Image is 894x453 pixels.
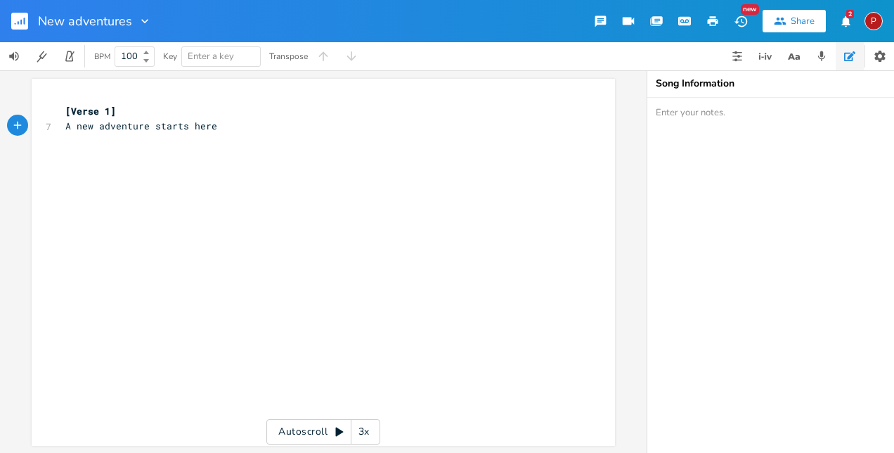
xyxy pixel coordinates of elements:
[864,12,883,30] div: popscastle
[846,10,854,18] div: 2
[38,15,132,27] span: New adventures
[65,105,116,117] span: [Verse 1]
[351,419,377,445] div: 3x
[269,52,308,60] div: Transpose
[727,8,755,34] button: New
[791,15,815,27] div: Share
[65,120,217,132] span: A new adventure starts here
[741,4,759,15] div: New
[864,5,883,37] button: P
[163,52,177,60] div: Key
[188,50,234,63] span: Enter a key
[266,419,380,445] div: Autoscroll
[831,8,860,34] button: 2
[94,53,110,60] div: BPM
[763,10,826,32] button: Share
